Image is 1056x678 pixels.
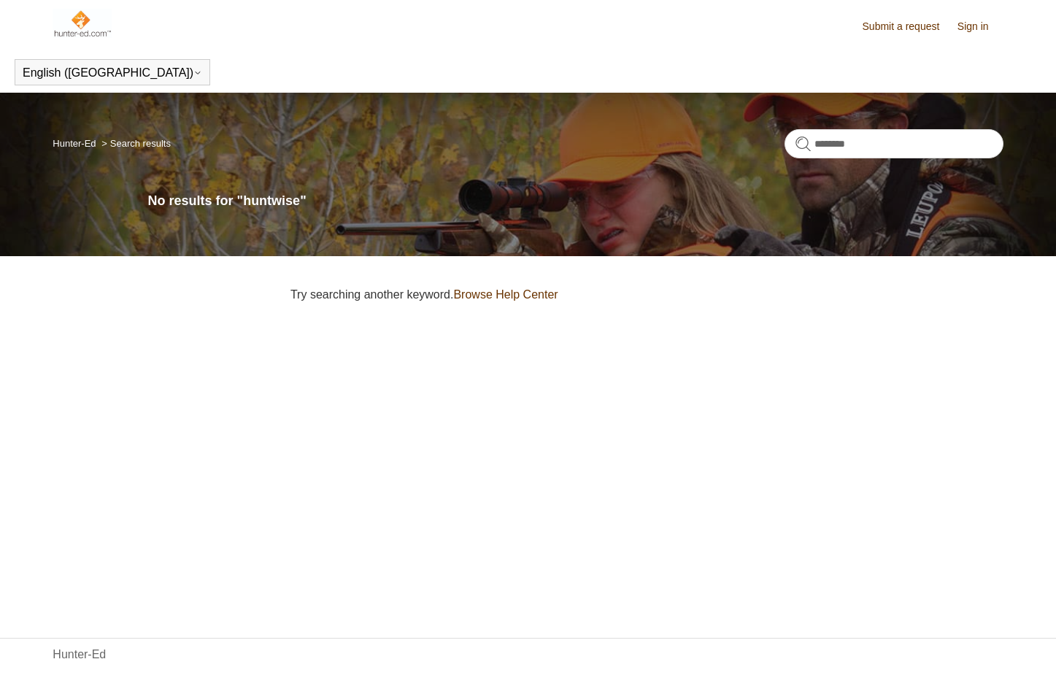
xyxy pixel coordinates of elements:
[23,66,202,80] button: English ([GEOGRAPHIC_DATA])
[863,19,955,34] a: Submit a request
[785,129,1003,158] input: Search
[53,138,96,149] a: Hunter-Ed
[53,646,106,663] a: Hunter-Ed
[53,9,112,38] img: Hunter-Ed Help Center home page
[148,191,1003,211] h1: No results for "huntwise"
[99,138,171,149] li: Search results
[53,138,99,149] li: Hunter-Ed
[957,19,1003,34] a: Sign in
[290,286,1003,304] p: Try searching another keyword.
[453,288,558,301] a: Browse Help Center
